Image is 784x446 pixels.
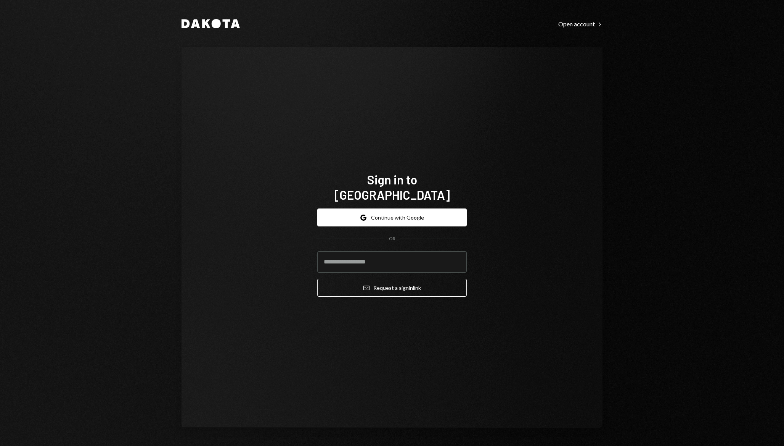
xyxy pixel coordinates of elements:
button: Continue with Google [317,208,467,226]
div: OR [389,236,395,242]
button: Request a signinlink [317,279,467,297]
div: Open account [558,20,602,28]
a: Open account [558,19,602,28]
h1: Sign in to [GEOGRAPHIC_DATA] [317,172,467,202]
